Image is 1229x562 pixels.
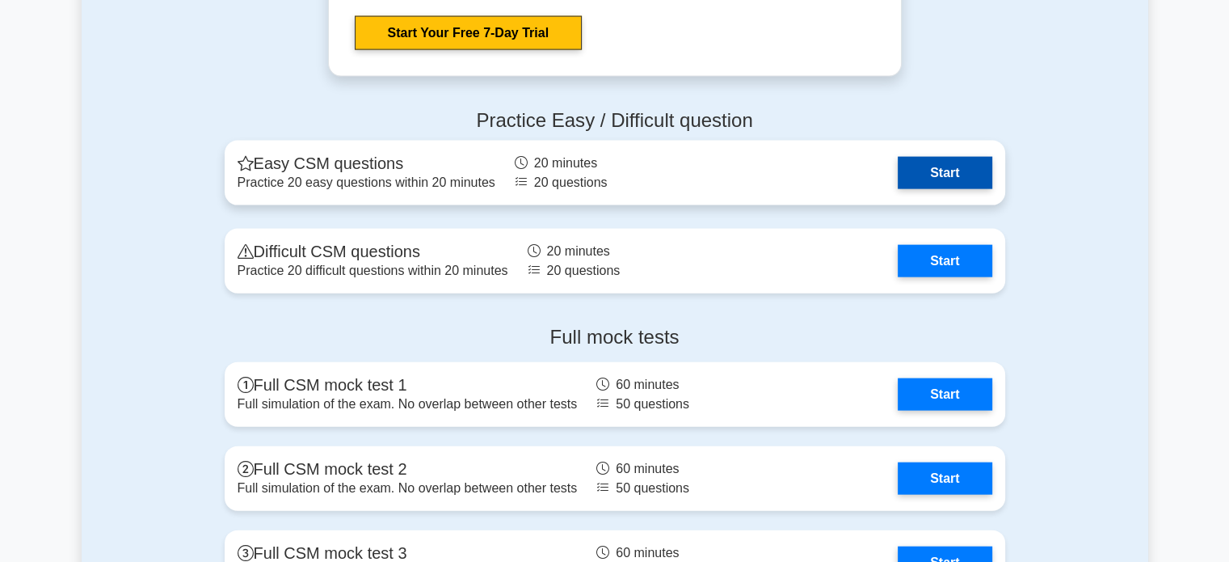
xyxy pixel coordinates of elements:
h4: Practice Easy / Difficult question [225,109,1005,133]
a: Start [898,463,991,495]
a: Start [898,245,991,277]
a: Start [898,378,991,411]
h4: Full mock tests [225,326,1005,349]
a: Start [898,157,991,189]
a: Start Your Free 7-Day Trial [355,16,582,50]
